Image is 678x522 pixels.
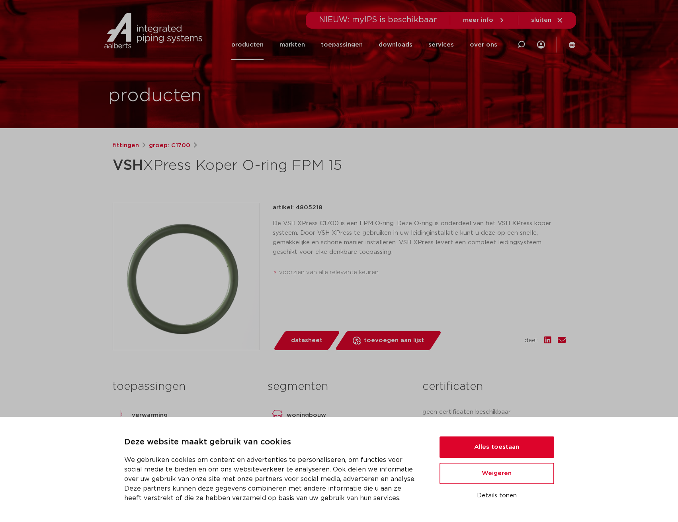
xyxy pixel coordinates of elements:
[113,407,129,423] img: verwarming
[319,16,437,24] span: NIEUW: myIPS is beschikbaar
[279,29,305,60] a: markten
[108,83,202,109] h1: producten
[273,331,340,350] a: datasheet
[379,29,412,60] a: downloads
[537,36,545,53] div: my IPS
[124,436,420,449] p: Deze website maakt gebruik van cookies
[273,219,566,257] p: De VSH XPress C1700 is een FPM O-ring. Deze O-ring is onderdeel van het VSH XPress koper systeem....
[291,334,322,347] span: datasheet
[463,17,505,24] a: meer info
[149,141,190,150] a: groep: C1700
[279,266,566,279] li: voorzien van alle relevante keuren
[428,29,454,60] a: services
[440,489,554,503] button: Details tonen
[113,379,256,395] h3: toepassingen
[422,407,565,417] p: geen certificaten beschikbaar
[440,436,554,458] button: Alles toestaan
[321,29,363,60] a: toepassingen
[273,203,322,212] p: artikel: 4805218
[364,334,424,347] span: toevoegen aan lijst
[287,411,326,420] p: woningbouw
[422,379,565,395] h3: certificaten
[231,29,264,60] a: producten
[113,154,412,177] h1: XPress Koper O-ring FPM 15
[132,411,168,420] p: verwarming
[531,17,563,24] a: sluiten
[531,17,551,23] span: sluiten
[231,29,497,60] nav: Menu
[463,17,493,23] span: meer info
[113,158,143,173] strong: VSH
[524,336,538,345] span: deel:
[113,203,260,350] img: Product Image for VSH XPress Koper O-ring FPM 15
[440,463,554,484] button: Weigeren
[124,455,420,503] p: We gebruiken cookies om content en advertenties te personaliseren, om functies voor social media ...
[470,29,497,60] a: over ons
[268,407,283,423] img: woningbouw
[113,141,139,150] a: fittingen
[268,379,410,395] h3: segmenten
